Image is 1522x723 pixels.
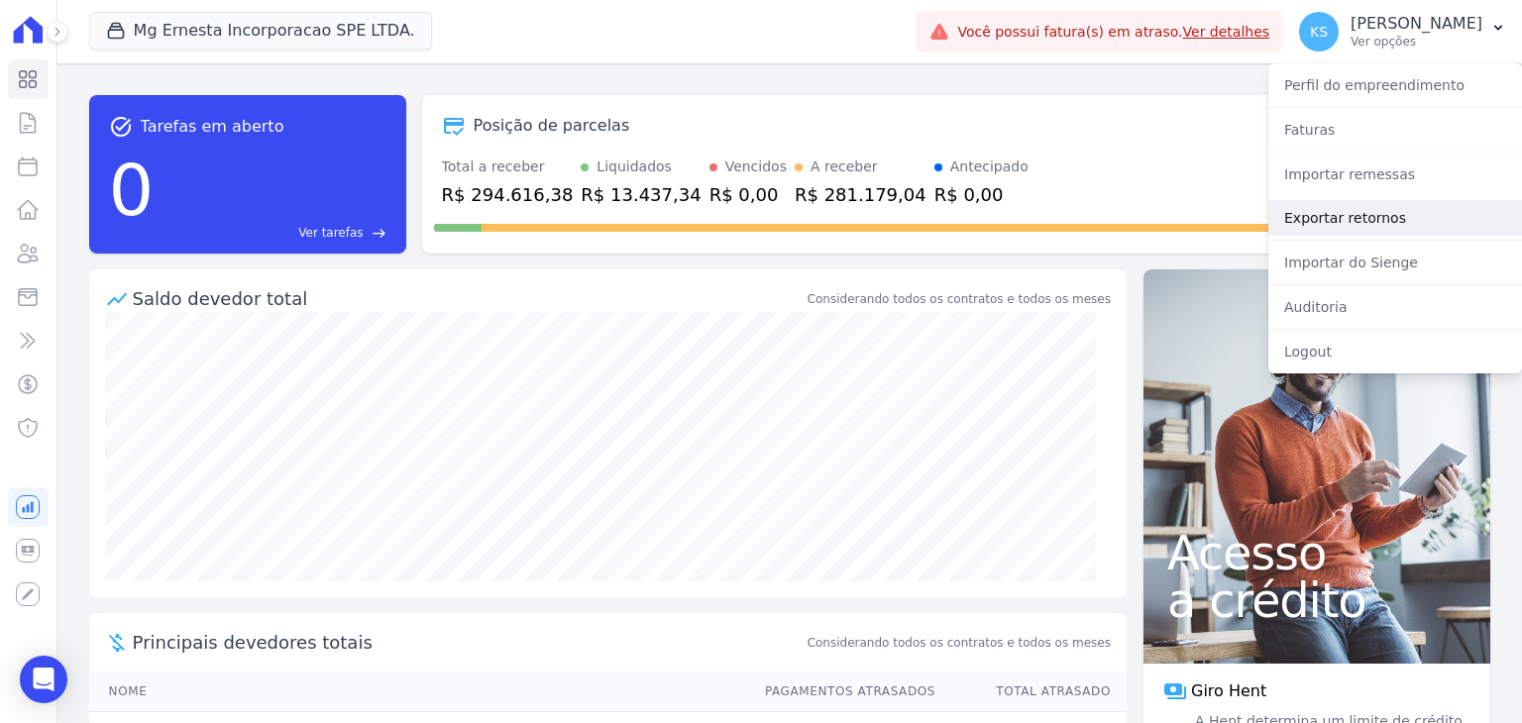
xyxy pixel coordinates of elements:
span: task_alt [109,115,133,139]
div: R$ 13.437,34 [581,181,701,208]
div: R$ 294.616,38 [442,181,574,208]
a: Ver tarefas east [162,224,385,242]
span: Considerando todos os contratos e todos os meses [808,634,1111,652]
div: Posição de parcelas [474,114,630,138]
div: 0 [109,139,155,242]
th: Total Atrasado [936,671,1127,712]
span: KS [1310,25,1328,39]
a: Importar do Sienge [1268,245,1522,280]
span: Acesso [1167,529,1467,576]
a: Ver detalhes [1183,24,1270,40]
button: Mg Ernesta Incorporacao SPE LTDA. [89,12,432,50]
p: Ver opções [1351,34,1482,50]
a: Importar remessas [1268,156,1522,192]
a: Faturas [1268,112,1522,148]
th: Pagamentos Atrasados [746,671,936,712]
span: Giro Hent [1191,679,1266,703]
div: Considerando todos os contratos e todos os meses [808,290,1111,308]
div: R$ 0,00 [709,181,787,208]
div: R$ 0,00 [934,181,1029,208]
a: Perfil do empreendimento [1268,67,1522,103]
div: Vencidos [725,156,787,177]
div: R$ 281.179,04 [795,181,926,208]
div: A receber [811,156,878,177]
span: Você possui fatura(s) em atraso. [957,22,1269,43]
a: Logout [1268,334,1522,369]
p: [PERSON_NAME] [1351,14,1482,34]
span: a crédito [1167,576,1467,624]
span: east [372,226,386,241]
div: Total a receber [442,156,574,177]
button: KS [PERSON_NAME] Ver opções [1283,4,1522,59]
div: Antecipado [950,156,1029,177]
a: Auditoria [1268,289,1522,325]
div: Saldo devedor total [133,285,804,312]
div: Liquidados [597,156,672,177]
div: Open Intercom Messenger [20,656,67,703]
span: Ver tarefas [298,224,363,242]
span: Principais devedores totais [133,629,804,656]
span: Tarefas em aberto [141,115,284,139]
a: Exportar retornos [1268,200,1522,236]
th: Nome [89,671,746,712]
